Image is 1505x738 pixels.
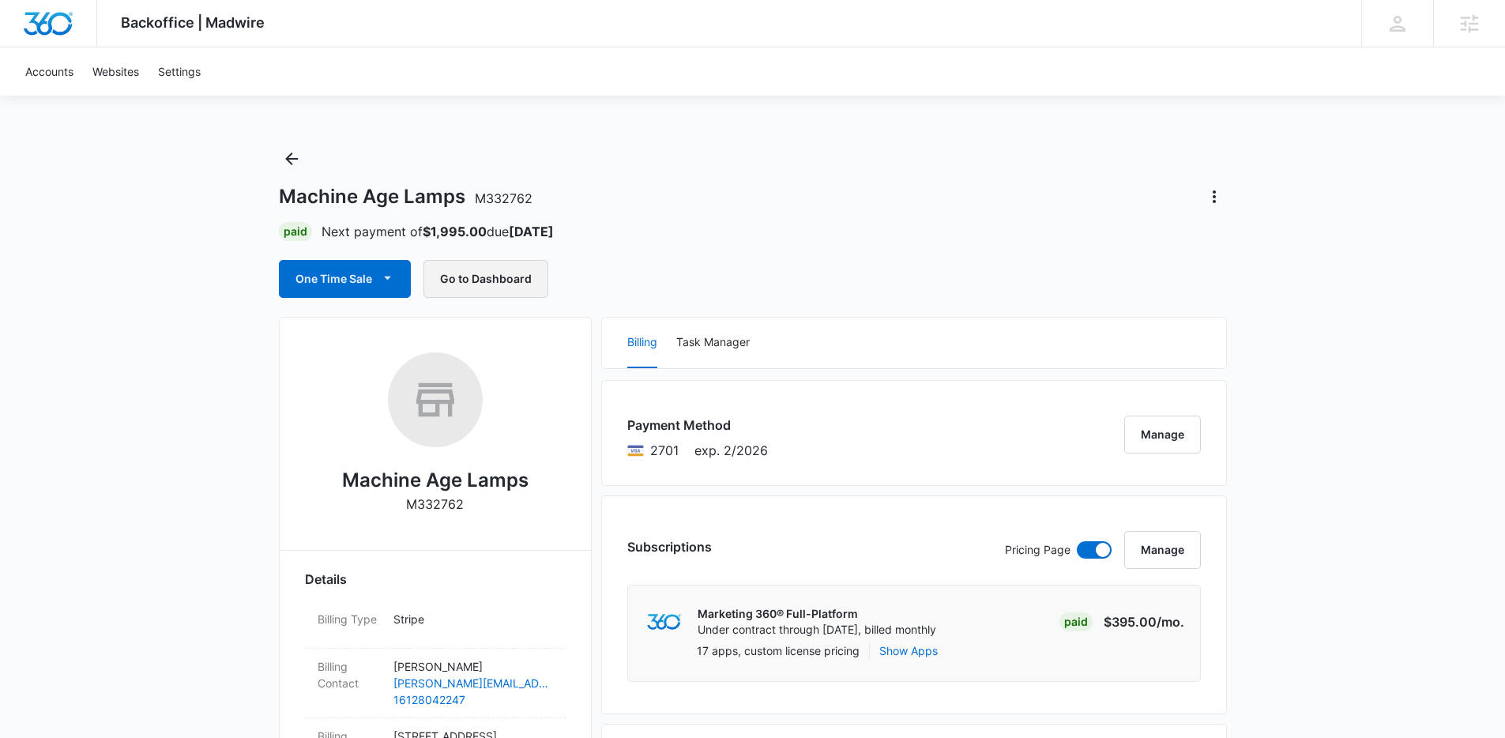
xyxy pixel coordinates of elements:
[406,495,464,514] p: M332762
[342,466,529,495] h2: Machine Age Lamps
[1124,416,1201,454] button: Manage
[694,441,768,460] span: exp. 2/2026
[509,224,554,239] strong: [DATE]
[475,190,532,206] span: M332762
[393,691,553,708] a: 16128042247
[393,658,553,675] p: [PERSON_NAME]
[650,441,679,460] span: Visa ending with
[318,611,381,627] dt: Billing Type
[1104,612,1184,631] p: $395.00
[393,611,553,627] p: Stripe
[1157,614,1184,630] span: /mo.
[627,537,712,556] h3: Subscriptions
[1202,184,1227,209] button: Actions
[423,224,487,239] strong: $1,995.00
[627,416,768,435] h3: Payment Method
[1005,541,1070,559] p: Pricing Page
[16,47,83,96] a: Accounts
[879,642,938,659] button: Show Apps
[423,260,548,298] button: Go to Dashboard
[698,622,936,638] p: Under contract through [DATE], billed monthly
[318,658,381,691] dt: Billing Contact
[676,318,750,368] button: Task Manager
[697,642,860,659] p: 17 apps, custom license pricing
[322,222,554,241] p: Next payment of due
[698,606,936,622] p: Marketing 360® Full-Platform
[305,649,566,718] div: Billing Contact[PERSON_NAME][PERSON_NAME][EMAIL_ADDRESS][DOMAIN_NAME]16128042247
[279,222,312,241] div: Paid
[83,47,149,96] a: Websites
[121,14,265,31] span: Backoffice | Madwire
[1059,612,1093,631] div: Paid
[393,675,553,691] a: [PERSON_NAME][EMAIL_ADDRESS][DOMAIN_NAME]
[305,570,347,589] span: Details
[1124,531,1201,569] button: Manage
[627,318,657,368] button: Billing
[647,614,681,631] img: marketing360Logo
[279,260,411,298] button: One Time Sale
[279,185,532,209] h1: Machine Age Lamps
[149,47,210,96] a: Settings
[305,601,566,649] div: Billing TypeStripe
[279,146,304,171] button: Back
